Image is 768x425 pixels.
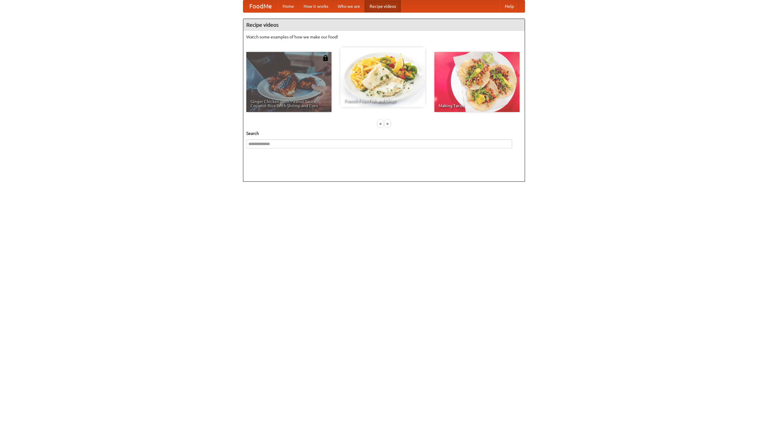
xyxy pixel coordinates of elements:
a: Making Tacos [434,52,520,112]
a: Home [278,0,299,12]
a: Who we are [333,0,365,12]
h4: Recipe videos [243,19,525,31]
div: » [385,120,390,127]
a: French Fries Fish and Chips [340,47,425,107]
a: Recipe videos [365,0,401,12]
a: Help [500,0,519,12]
a: How it works [299,0,333,12]
a: FoodMe [243,0,278,12]
h5: Search [246,130,522,136]
p: Watch some examples of how we make our food! [246,34,522,40]
span: Making Tacos [439,104,515,108]
div: « [378,120,383,127]
span: French Fries Fish and Chips [344,99,421,103]
img: 483408.png [322,55,328,61]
